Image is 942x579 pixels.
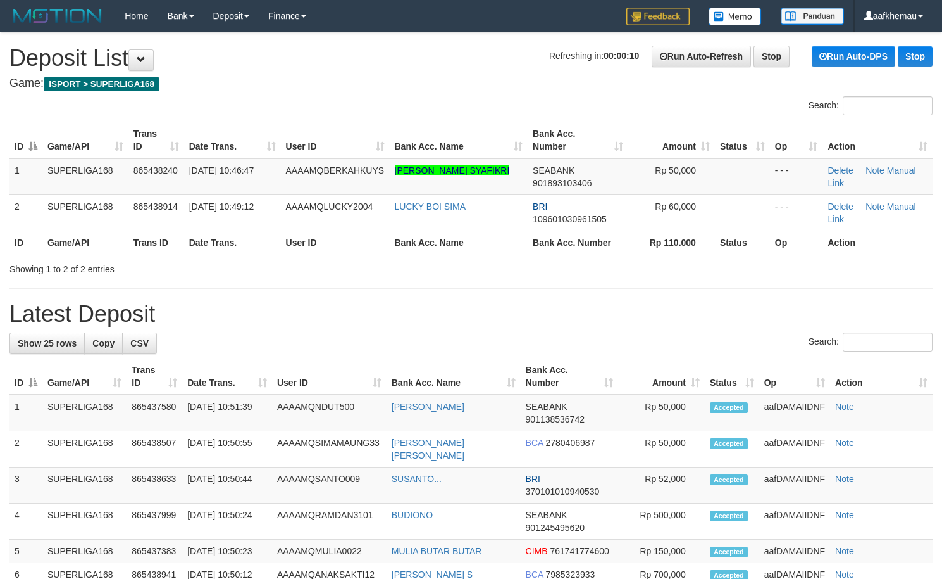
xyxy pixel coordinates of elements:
[392,402,464,412] a: [PERSON_NAME]
[392,546,482,556] a: MULIA BUTAR BUTAR
[92,338,115,348] span: Copy
[835,510,854,520] a: Note
[822,231,933,254] th: Action
[84,333,123,354] a: Copy
[618,504,705,540] td: Rp 500,000
[128,122,184,158] th: Trans ID: activate to sort column ascending
[770,158,823,195] td: - - -
[835,438,854,448] a: Note
[809,96,933,115] label: Search:
[710,547,748,557] span: Accepted
[526,487,600,497] span: Copy 370101010940530 to clipboard
[759,468,830,504] td: aafDAMAIIDNF
[759,395,830,431] td: aafDAMAIIDNF
[526,546,548,556] span: CIMB
[715,231,770,254] th: Status
[9,395,42,431] td: 1
[387,359,521,395] th: Bank Acc. Name: activate to sort column ascending
[618,359,705,395] th: Amount: activate to sort column ascending
[390,122,528,158] th: Bank Acc. Name: activate to sort column ascending
[9,431,42,468] td: 2
[770,122,823,158] th: Op: activate to sort column ascending
[182,504,272,540] td: [DATE] 10:50:24
[182,540,272,563] td: [DATE] 10:50:23
[827,165,915,188] a: Manual Link
[528,122,628,158] th: Bank Acc. Number: activate to sort column ascending
[127,431,182,468] td: 865438507
[42,468,127,504] td: SUPERLIGA168
[9,302,933,327] h1: Latest Deposit
[44,77,159,91] span: ISPORT > SUPERLIGA168
[272,431,387,468] td: AAAAMQSIMAMAUNG33
[42,359,127,395] th: Game/API: activate to sort column ascending
[182,468,272,504] td: [DATE] 10:50:44
[526,474,540,484] span: BRI
[835,546,854,556] a: Note
[715,122,770,158] th: Status: activate to sort column ascending
[133,201,178,212] span: 865438914
[42,431,127,468] td: SUPERLIGA168
[182,359,272,395] th: Date Trans.: activate to sort column ascending
[705,359,759,395] th: Status: activate to sort column ascending
[272,395,387,431] td: AAAAMQNDUT500
[710,511,748,521] span: Accepted
[127,540,182,563] td: 865437383
[184,231,281,254] th: Date Trans.
[42,158,128,195] td: SUPERLIGA168
[182,431,272,468] td: [DATE] 10:50:55
[710,438,748,449] span: Accepted
[9,6,106,25] img: MOTION_logo.png
[827,201,915,224] a: Manual Link
[781,8,844,25] img: panduan.png
[521,359,619,395] th: Bank Acc. Number: activate to sort column ascending
[189,165,254,175] span: [DATE] 10:46:47
[9,258,383,276] div: Showing 1 to 2 of 2 entries
[9,122,42,158] th: ID: activate to sort column descending
[130,338,149,348] span: CSV
[770,231,823,254] th: Op
[272,468,387,504] td: AAAAMQSANTO009
[618,540,705,563] td: Rp 150,000
[533,201,547,212] span: BRI
[133,165,178,175] span: 865438240
[9,359,42,395] th: ID: activate to sort column descending
[272,504,387,540] td: AAAAMQRAMDAN3101
[545,438,595,448] span: Copy 2780406987 to clipboard
[618,468,705,504] td: Rp 52,000
[526,402,567,412] span: SEABANK
[759,359,830,395] th: Op: activate to sort column ascending
[127,468,182,504] td: 865438633
[753,46,790,67] a: Stop
[843,333,933,352] input: Search:
[759,504,830,540] td: aafDAMAIIDNF
[618,395,705,431] td: Rp 50,000
[710,474,748,485] span: Accepted
[830,359,933,395] th: Action: activate to sort column ascending
[42,395,127,431] td: SUPERLIGA168
[835,474,854,484] a: Note
[182,395,272,431] td: [DATE] 10:51:39
[9,468,42,504] td: 3
[9,46,933,71] h1: Deposit List
[281,231,390,254] th: User ID
[42,194,128,231] td: SUPERLIGA168
[189,201,254,212] span: [DATE] 10:49:12
[392,474,442,484] a: SUSANTO...
[9,158,42,195] td: 1
[533,165,574,175] span: SEABANK
[9,231,42,254] th: ID
[626,8,690,25] img: Feedback.jpg
[710,402,748,413] span: Accepted
[655,165,696,175] span: Rp 50,000
[865,201,884,212] a: Note
[122,333,157,354] a: CSV
[526,510,567,520] span: SEABANK
[395,165,510,175] a: [PERSON_NAME] SYAFIKRI
[549,51,639,61] span: Refreshing in:
[528,231,628,254] th: Bank Acc. Number
[759,540,830,563] td: aafDAMAIIDNF
[835,402,854,412] a: Note
[827,165,853,175] a: Delete
[709,8,762,25] img: Button%20Memo.svg
[898,46,933,67] a: Stop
